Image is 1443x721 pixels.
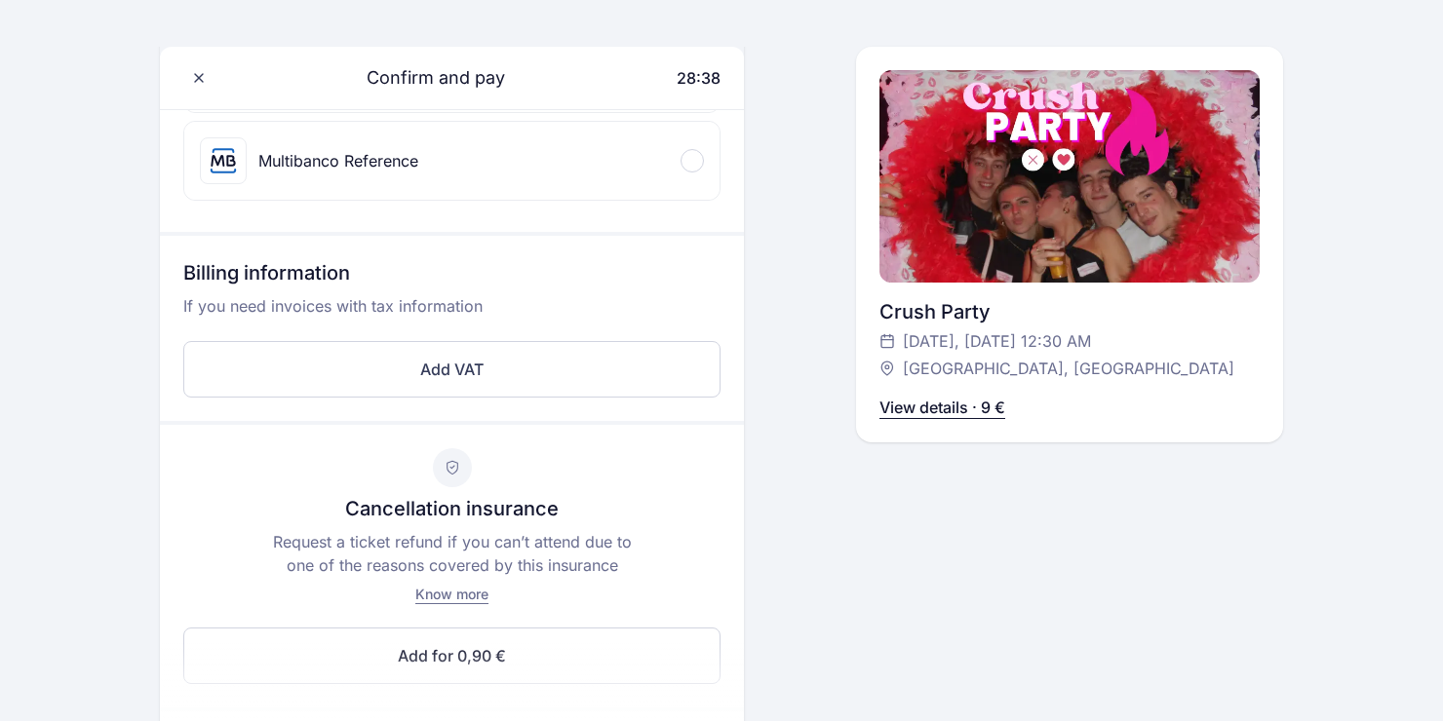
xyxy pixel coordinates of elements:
span: 28:38 [677,68,721,88]
div: Crush Party [879,298,1260,325]
button: Add VAT [183,341,721,398]
div: Multibanco Reference [258,149,418,172]
span: Know more [415,586,488,602]
p: View details · 9 € [879,396,1005,419]
h3: Billing information [183,259,721,294]
span: Confirm and pay [343,64,505,92]
p: Request a ticket refund if you can’t attend due to one of the reasons covered by this insurance [265,530,640,577]
p: Cancellation insurance [345,495,559,522]
span: [DATE], [DATE] 12:30 AM [903,329,1091,353]
span: Add for 0,90 € [398,644,506,667]
button: Add for 0,90 € [183,627,721,684]
span: [GEOGRAPHIC_DATA], [GEOGRAPHIC_DATA] [903,357,1234,380]
p: If you need invoices with tax information [183,294,721,333]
